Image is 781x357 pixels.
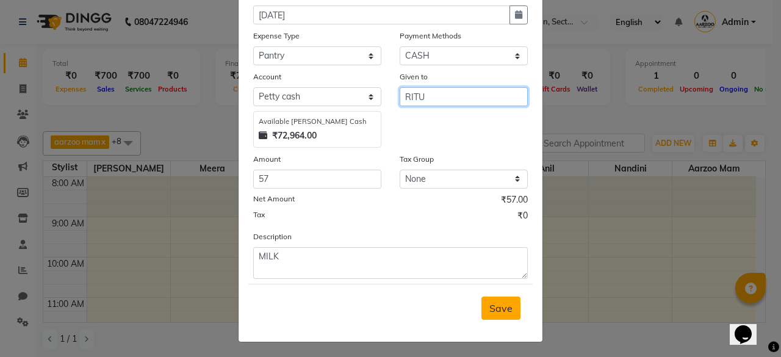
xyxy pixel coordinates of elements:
button: Save [481,297,520,320]
label: Amount [253,154,281,165]
span: ₹0 [517,209,528,225]
label: Tax Group [400,154,434,165]
label: Net Amount [253,193,295,204]
iframe: chat widget [730,308,769,345]
label: Description [253,231,292,242]
label: Given to [400,71,428,82]
span: Save [489,302,513,314]
label: Payment Methods [400,31,461,41]
span: ₹57.00 [501,193,528,209]
div: Available [PERSON_NAME] Cash [259,117,376,127]
strong: ₹72,964.00 [272,129,317,142]
label: Account [253,71,281,82]
label: Expense Type [253,31,300,41]
input: Given to [400,87,528,106]
label: Tax [253,209,265,220]
input: Amount [253,170,381,189]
